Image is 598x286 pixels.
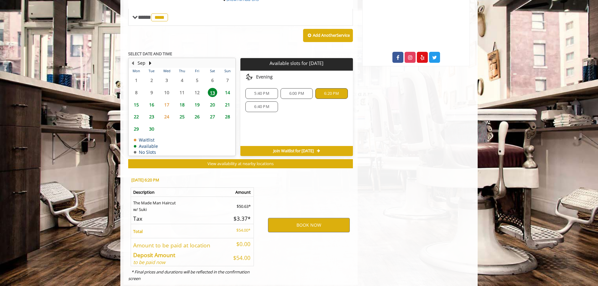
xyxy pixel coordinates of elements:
[159,111,174,123] td: Select day24
[268,218,350,232] button: BOOK NOW
[245,73,253,81] img: evening slots
[129,111,144,123] td: Select day22
[243,61,350,66] p: Available slots for [DATE]
[134,150,158,154] td: No Slots
[128,51,172,57] b: SELECT DATE AND TIME
[133,251,175,259] b: Deposit Amount
[133,242,225,248] h5: Amount to be paid at location
[223,100,232,109] span: 21
[131,177,159,183] b: [DATE] 6:20 PM
[159,68,174,74] th: Wed
[220,99,235,111] td: Select day21
[220,86,235,99] td: Select day14
[147,112,156,121] span: 23
[129,99,144,111] td: Select day15
[192,100,202,109] span: 19
[205,111,220,123] td: Select day27
[324,91,339,96] span: 6:20 PM
[190,99,205,111] td: Select day19
[303,29,353,42] button: Add AnotherService
[128,159,353,168] button: View availability at nearby locations
[130,60,135,67] button: Previous Month
[133,259,165,265] i: to be paid now
[245,88,278,99] div: 5:40 PM
[177,100,187,109] span: 18
[208,112,217,121] span: 27
[207,161,274,166] span: View availability at nearby locations
[129,123,144,135] td: Select day29
[205,68,220,74] th: Sat
[205,99,220,111] td: Select day20
[132,124,141,133] span: 29
[132,112,141,121] span: 22
[129,68,144,74] th: Mon
[254,91,269,96] span: 5:40 PM
[132,100,141,109] span: 15
[273,148,314,154] span: Join Waitlist for [DATE]
[147,100,156,109] span: 16
[159,99,174,111] td: Select day17
[229,241,251,247] h5: $0.00
[229,216,251,222] h5: $3.37*
[235,189,251,195] b: Amount
[220,111,235,123] td: Select day28
[220,68,235,74] th: Sun
[223,112,232,121] span: 28
[190,111,205,123] td: Select day26
[174,111,189,123] td: Select day25
[229,255,251,261] h5: $54.00
[133,229,143,234] b: Total
[289,91,304,96] span: 6:00 PM
[208,100,217,109] span: 20
[133,216,225,222] h5: Tax
[162,100,171,109] span: 17
[254,104,269,109] span: 6:40 PM
[162,112,171,121] span: 24
[229,227,251,234] p: $54.00*
[208,88,217,97] span: 13
[144,111,159,123] td: Select day23
[138,60,145,67] button: Sep
[177,112,187,121] span: 25
[227,197,254,213] td: $50.63*
[133,189,155,195] b: Description
[174,68,189,74] th: Thu
[190,68,205,74] th: Fri
[148,60,153,67] button: Next Month
[128,269,249,281] i: * Final prices and durations will be reflected in the confirmation screen
[144,123,159,135] td: Select day30
[205,86,220,99] td: Select day13
[192,112,202,121] span: 26
[134,144,158,148] td: Available
[245,101,278,112] div: 6:40 PM
[144,99,159,111] td: Select day16
[147,124,156,133] span: 30
[313,32,350,38] b: Add Another Service
[144,68,159,74] th: Tue
[131,197,228,213] td: The Made Man Haircut w/ Suki
[174,99,189,111] td: Select day18
[281,88,313,99] div: 6:00 PM
[315,88,348,99] div: 6:20 PM
[223,88,232,97] span: 14
[134,138,158,142] td: Waitlist
[256,74,273,79] span: Evening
